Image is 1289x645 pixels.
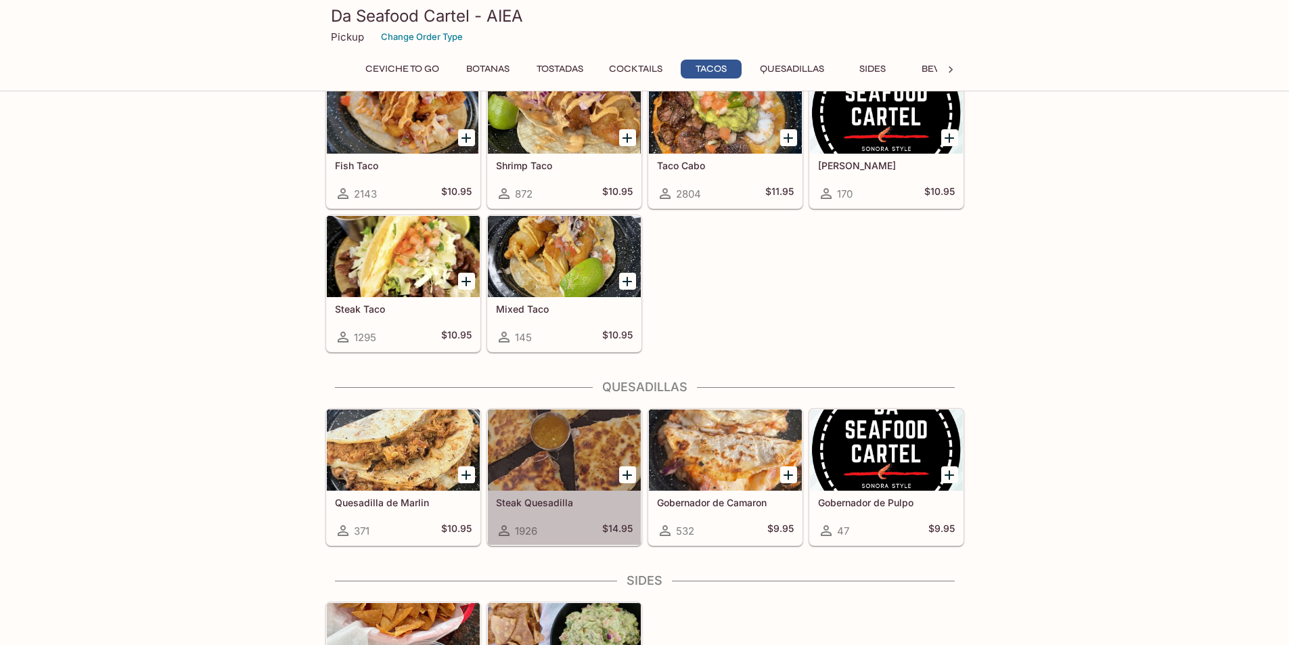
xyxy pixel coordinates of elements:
h5: Steak Quesadilla [496,497,633,508]
button: Add Steak Taco [458,273,475,290]
button: Add Shrimp Taco [619,129,636,146]
button: Add Fish Taco [458,129,475,146]
h5: Mixed Taco [496,303,633,315]
span: 2143 [354,187,377,200]
h5: $10.95 [602,185,633,202]
h5: $9.95 [767,522,794,539]
a: Gobernador de Pulpo47$9.95 [809,409,964,546]
h5: Quesadilla de Marlin [335,497,472,508]
button: Change Order Type [375,26,469,47]
span: 47 [837,525,849,537]
div: Taco Chando [810,72,963,154]
h4: Sides [325,573,964,588]
span: 1926 [515,525,537,537]
h5: $10.95 [924,185,955,202]
a: Mixed Taco145$10.95 [487,215,641,352]
a: Taco Cabo2804$11.95 [648,72,802,208]
button: Ceviche To Go [358,60,447,79]
div: Steak Quesadilla [488,409,641,491]
div: Gobernador de Camaron [649,409,802,491]
h5: Shrimp Taco [496,160,633,171]
button: Add Mixed Taco [619,273,636,290]
span: 872 [515,187,533,200]
button: Sides [842,60,903,79]
h5: Gobernador de Camaron [657,497,794,508]
div: Taco Cabo [649,72,802,154]
h5: Gobernador de Pulpo [818,497,955,508]
h5: $10.95 [441,329,472,345]
h5: Taco Cabo [657,160,794,171]
h5: $9.95 [928,522,955,539]
h3: Da Seafood Cartel - AIEA [331,5,959,26]
span: 145 [515,331,532,344]
h4: Quesadillas [325,380,964,395]
div: Quesadilla de Marlin [327,409,480,491]
a: Fish Taco2143$10.95 [326,72,480,208]
div: Steak Taco [327,216,480,297]
h5: $11.95 [765,185,794,202]
div: Shrimp Taco [488,72,641,154]
div: Gobernador de Pulpo [810,409,963,491]
button: Add Gobernador de Camaron [780,466,797,483]
button: Quesadillas [752,60,832,79]
button: Beverages [914,60,985,79]
div: Mixed Taco [488,216,641,297]
span: 532 [676,525,694,537]
a: Quesadilla de Marlin371$10.95 [326,409,480,546]
h5: $10.95 [441,185,472,202]
span: 1295 [354,331,376,344]
button: Add Taco Chando [941,129,958,146]
a: Steak Taco1295$10.95 [326,215,480,352]
h5: $14.95 [602,522,633,539]
button: Add Gobernador de Pulpo [941,466,958,483]
button: Botanas [457,60,518,79]
button: Tacos [681,60,742,79]
a: Steak Quesadilla1926$14.95 [487,409,641,546]
button: Add Taco Cabo [780,129,797,146]
span: 371 [354,525,369,537]
h5: $10.95 [602,329,633,345]
p: Pickup [331,30,364,43]
button: Add Quesadilla de Marlin [458,466,475,483]
a: Gobernador de Camaron532$9.95 [648,409,802,546]
button: Add Steak Quesadilla [619,466,636,483]
button: Tostadas [529,60,591,79]
h5: Fish Taco [335,160,472,171]
h5: Steak Taco [335,303,472,315]
span: 170 [837,187,853,200]
a: Shrimp Taco872$10.95 [487,72,641,208]
h5: [PERSON_NAME] [818,160,955,171]
button: Cocktails [602,60,670,79]
h5: $10.95 [441,522,472,539]
span: 2804 [676,187,701,200]
a: [PERSON_NAME]170$10.95 [809,72,964,208]
div: Fish Taco [327,72,480,154]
